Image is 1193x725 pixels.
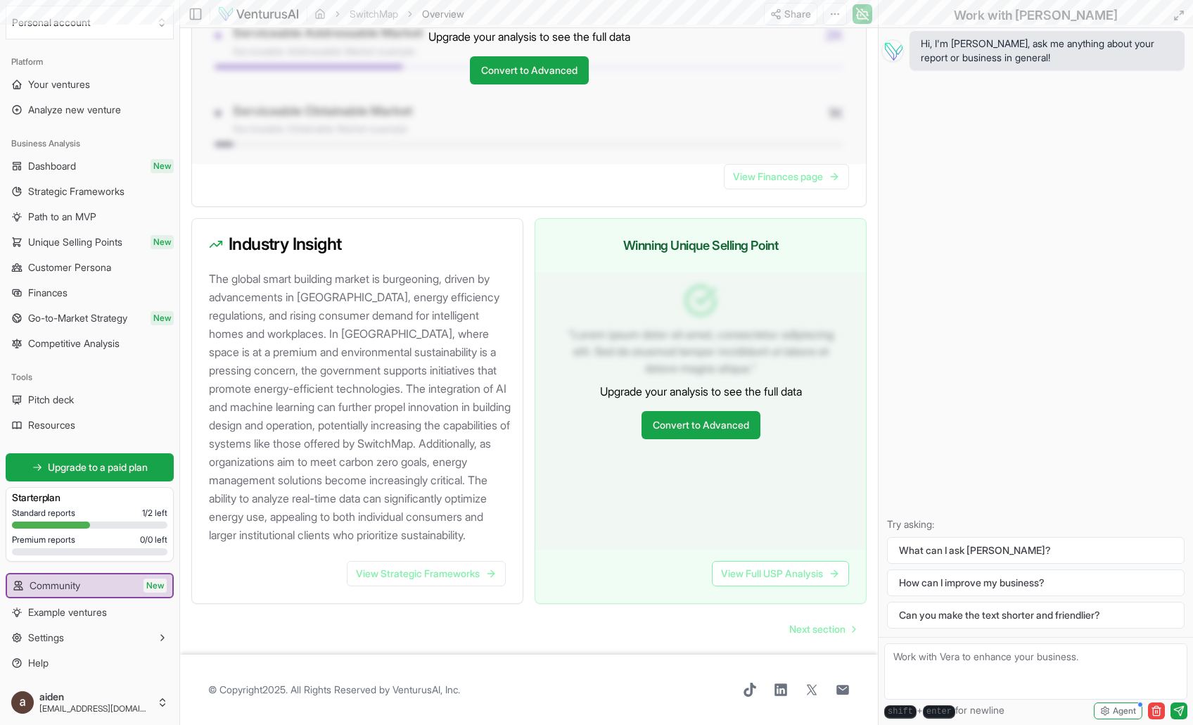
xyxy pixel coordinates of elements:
[28,418,75,432] span: Resources
[724,164,849,189] a: View Finances page
[642,411,760,439] a: Convert to Advanced
[1113,705,1136,717] span: Agent
[393,683,458,695] a: VenturusAI, Inc
[28,159,76,173] span: Dashboard
[28,260,111,275] span: Customer Persona
[923,705,955,719] kbd: enter
[6,626,174,649] button: Settings
[28,77,90,92] span: Your ventures
[6,453,174,481] a: Upgrade to a paid plan
[39,703,151,714] span: [EMAIL_ADDRESS][DOMAIN_NAME]
[6,414,174,436] a: Resources
[1094,702,1142,719] button: Agent
[428,28,630,45] p: Upgrade your analysis to see the full data
[600,383,802,400] p: Upgrade your analysis to see the full data
[6,51,174,73] div: Platform
[887,537,1185,564] button: What can I ask [PERSON_NAME]?
[142,507,167,519] span: 1 / 2 left
[28,393,74,407] span: Pitch deck
[28,656,49,670] span: Help
[151,235,174,249] span: New
[28,605,107,619] span: Example ventures
[6,99,174,121] a: Analyze new venture
[6,652,174,674] a: Help
[28,336,120,351] span: Competitive Analysis
[470,56,589,84] a: Convert to Advanced
[6,389,174,411] a: Pitch deck
[778,615,867,643] a: Go to next page
[28,311,127,325] span: Go-to-Market Strategy
[11,691,34,714] img: ACg8ocJdLCeNyAhxbjBlkMyrVtJEFPYDfjY6RoYlKAh32cV-KYvA_2A=s96-c
[7,574,172,597] a: CommunityNew
[887,569,1185,596] button: How can I improve my business?
[6,180,174,203] a: Strategic Frameworks
[789,622,846,636] span: Next section
[28,631,64,645] span: Settings
[48,460,148,474] span: Upgrade to a paid plan
[6,132,174,155] div: Business Analysis
[778,615,867,643] nav: pagination
[30,579,80,593] span: Community
[881,39,904,62] img: Vera
[209,270,511,544] p: The global smart building market is burgeoning, driven by advancements in [GEOGRAPHIC_DATA], ener...
[6,686,174,719] button: aiden[EMAIL_ADDRESS][DOMAIN_NAME]
[6,332,174,355] a: Competitive Analysis
[28,103,121,117] span: Analyze new venture
[6,206,174,228] a: Path to an MVP
[6,307,174,329] a: Go-to-Market StrategyNew
[347,561,506,586] a: View Strategic Frameworks
[12,491,167,505] h3: Starter plan
[12,507,75,519] span: Standard reports
[552,236,849,256] h3: Winning Unique Selling Point
[143,579,167,593] span: New
[151,311,174,325] span: New
[887,602,1185,629] button: Can you make the text shorter and friendlier?
[6,601,174,624] a: Example ventures
[6,282,174,304] a: Finances
[6,256,174,279] a: Customer Persona
[140,534,167,546] span: 0 / 0 left
[209,236,506,253] h3: Industry Insight
[6,155,174,177] a: DashboardNew
[887,517,1185,531] p: Try asking:
[712,561,849,586] a: View Full USP Analysis
[12,534,75,546] span: Premium reports
[39,691,151,703] span: aiden
[28,184,125,198] span: Strategic Frameworks
[884,703,1004,719] span: + for newline
[28,235,122,249] span: Unique Selling Points
[921,37,1173,65] span: Hi, I'm [PERSON_NAME], ask me anything about your report or business in general!
[208,683,460,697] span: © Copyright 2025 . All Rights Reserved by .
[6,366,174,389] div: Tools
[28,210,96,224] span: Path to an MVP
[884,705,917,719] kbd: shift
[6,231,174,253] a: Unique Selling PointsNew
[28,286,68,300] span: Finances
[6,73,174,96] a: Your ventures
[151,159,174,173] span: New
